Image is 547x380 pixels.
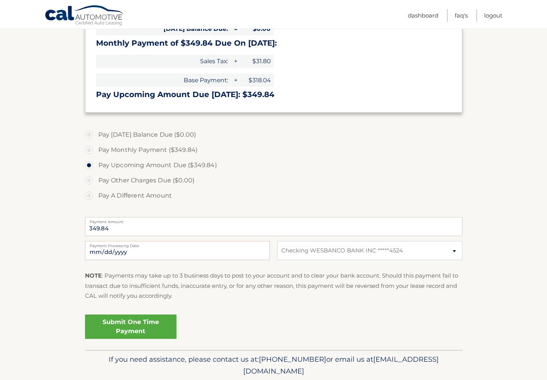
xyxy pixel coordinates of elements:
label: Pay Monthly Payment ($349.84) [85,142,462,158]
p: If you need assistance, please contact us at: or email us at [90,353,457,378]
label: Pay [DATE] Balance Due ($0.00) [85,127,462,142]
label: Payment Processing Date [85,241,270,247]
a: Cal Automotive [45,5,125,27]
label: Pay Other Charges Due ($0.00) [85,173,462,188]
label: Pay A Different Amount [85,188,462,203]
a: FAQ's [455,9,468,22]
input: Payment Date [85,241,270,260]
span: $318.04 [239,73,274,87]
a: Submit One Time Payment [85,315,176,339]
span: Base Payment: [96,73,231,87]
a: Logout [484,9,502,22]
label: Payment Amount [85,217,462,223]
input: Payment Amount [85,217,462,236]
span: + [231,73,239,87]
h3: Monthly Payment of $349.84 Due On [DATE]: [96,38,451,48]
strong: NOTE [85,272,102,279]
h3: Pay Upcoming Amount Due [DATE]: $349.84 [96,90,451,99]
span: + [231,54,239,68]
label: Pay Upcoming Amount Due ($349.84) [85,158,462,173]
span: $31.80 [239,54,274,68]
span: Sales Tax: [96,54,231,68]
a: Dashboard [408,9,438,22]
span: [PHONE_NUMBER] [259,355,326,364]
p: : Payments may take up to 3 business days to post to your account and to clear your bank account.... [85,271,462,301]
